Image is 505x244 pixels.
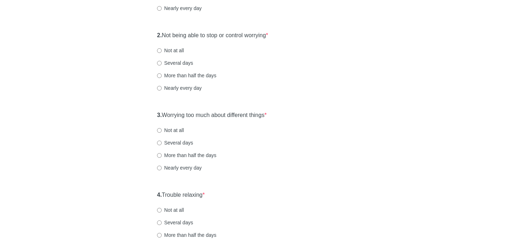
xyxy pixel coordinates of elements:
label: Several days [157,139,193,146]
strong: 4. [157,192,162,198]
input: Not at all [157,128,162,133]
strong: 2. [157,32,162,38]
label: Not being able to stop or control worrying [157,31,268,40]
input: More than half the days [157,233,162,238]
input: Several days [157,61,162,65]
input: Not at all [157,48,162,53]
label: Not at all [157,127,184,134]
input: Nearly every day [157,86,162,91]
label: Several days [157,59,193,67]
input: Nearly every day [157,166,162,170]
label: Nearly every day [157,164,202,171]
input: More than half the days [157,153,162,158]
label: Worrying too much about different things [157,111,267,119]
input: Several days [157,220,162,225]
label: Nearly every day [157,5,202,12]
input: Several days [157,141,162,145]
label: More than half the days [157,72,216,79]
input: Not at all [157,208,162,213]
label: More than half the days [157,152,216,159]
label: Not at all [157,47,184,54]
label: More than half the days [157,231,216,239]
label: Trouble relaxing [157,191,205,199]
input: More than half the days [157,73,162,78]
label: Nearly every day [157,84,202,92]
strong: 3. [157,112,162,118]
input: Nearly every day [157,6,162,11]
label: Not at all [157,206,184,214]
label: Several days [157,219,193,226]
